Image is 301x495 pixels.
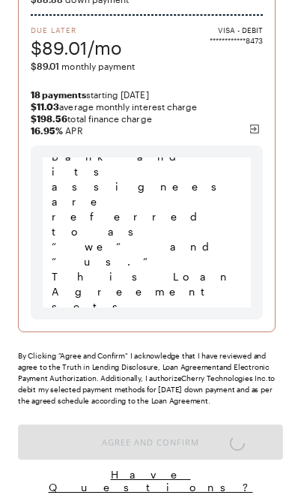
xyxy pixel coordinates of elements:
[31,124,263,136] span: APR
[31,88,263,100] span: starting [DATE]
[31,125,63,136] b: 16.95 %
[31,100,263,112] span: average monthly interest charge
[31,112,263,124] span: total finance charge
[31,89,86,100] strong: 18 payments
[218,25,263,35] span: VISA - DEBIT
[31,60,263,72] span: monthly payment
[31,25,122,35] span: Due Later
[31,101,59,112] strong: $11.03
[31,61,59,71] span: $89.01
[31,113,67,124] strong: $198.56
[18,424,283,460] button: Agree and Confirm
[18,350,283,406] div: By Clicking "Agree and Confirm" I acknowledge that I have reviewed and agree to the Truth in Lend...
[31,35,122,60] span: $89.01/mo
[249,123,261,135] img: svg%3e
[18,467,283,494] button: Have Questions?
